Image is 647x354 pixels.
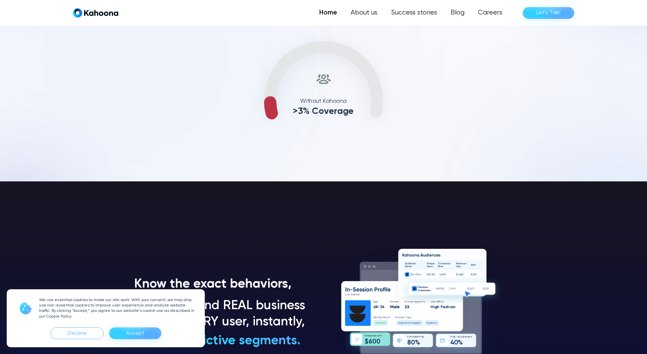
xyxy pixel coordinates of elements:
text: u [409,336,410,338]
text: 2 [373,305,375,309]
text: 3 [380,305,382,309]
text: e [373,334,375,337]
text: % [415,340,420,346]
text: 8 [407,340,411,346]
g: Explorer [427,322,437,325]
text: b [463,336,464,338]
text: s [405,322,406,325]
text: a [393,305,396,309]
text: e [348,293,350,296]
text: 8 [375,305,378,309]
g: User #48,520 [345,293,360,296]
g: Impulsive Shopper [398,322,421,325]
text: c [380,322,382,325]
text: p [429,322,431,325]
text: n [453,305,455,309]
text: l [431,322,431,325]
text: P [407,336,409,338]
text: S [410,322,412,325]
text: p [401,322,402,325]
text: r [366,334,366,337]
text: 0 [454,340,458,346]
h3: attributes, and REAL business value of EVERY user, instantly, [132,298,309,330]
g: 600 [368,338,380,345]
text: t [457,336,458,338]
text: e [367,334,368,337]
a: home [73,8,118,18]
text: o [421,336,423,338]
text: u [402,322,404,325]
g: 28-36 [373,305,385,309]
text: 0 [359,293,360,296]
text: a [443,305,445,309]
p: We use essential cookies to make our site work. With your consent, we may also use non-essential ... [39,297,197,319]
text: A [377,334,378,337]
g: 40 [450,340,458,346]
text: 0 [372,338,376,345]
text: P [364,334,366,337]
text: o [458,336,459,338]
text: . [424,336,425,338]
text: 0 [376,338,380,345]
text: i [406,322,407,325]
text: $ [364,338,368,345]
text: v [407,322,408,325]
text: d [374,334,376,337]
text: x [428,322,429,325]
text: i [468,336,468,338]
text: O [378,334,380,337]
text: c [466,336,467,338]
text: m [398,322,401,325]
text: s [383,322,384,325]
text: e [417,336,418,338]
text: F [440,305,443,309]
text: 3 [407,305,409,309]
a: About us [344,6,384,20]
text: s [464,336,466,338]
text: r [420,336,421,338]
g: Predicted AOV [364,334,382,337]
text: e [418,322,420,325]
text: 2 [357,293,359,296]
text: r [433,322,434,325]
text: E [427,322,428,325]
text: i [449,305,450,309]
text: p [417,322,418,325]
div: Accept [109,327,161,339]
text: l [404,322,405,325]
text: P [450,336,451,338]
text: c [370,334,372,337]
g: High Fashion [430,305,455,309]
g: Success [375,322,386,325]
h3: Know the exact behaviors, [134,276,292,293]
text: 4 [450,340,454,346]
text: e [408,322,410,325]
text: u [461,336,463,338]
text: 0 [411,340,415,346]
text: S [375,322,377,325]
text: # [351,293,352,296]
g: 23 [405,305,409,309]
text: o [452,336,454,338]
g: Purchase Prob. [407,336,425,338]
text: t [372,334,373,337]
text: r [467,336,468,338]
text: p [415,322,417,325]
text: a [414,336,415,338]
text: M [390,305,393,309]
text: r [410,336,411,338]
text: i [370,334,370,337]
text: e [397,305,399,309]
text: b [468,336,470,338]
a: Blog [444,6,471,20]
h3: with AI predictive segments. [132,333,300,349]
text: u [377,322,378,325]
text: h [412,336,414,338]
text: V [380,334,382,337]
text: b [422,336,424,338]
text: - [378,305,380,309]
